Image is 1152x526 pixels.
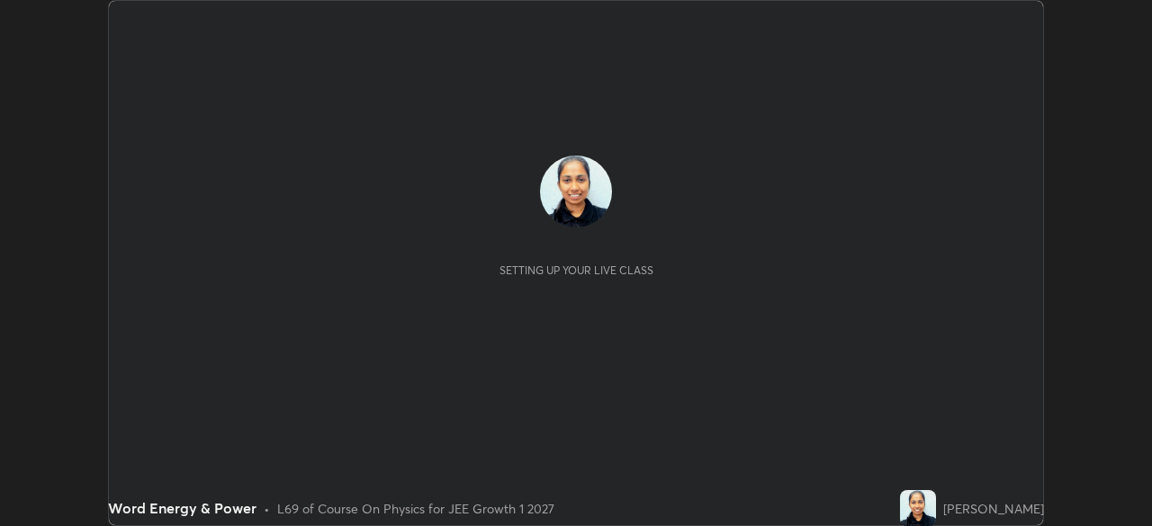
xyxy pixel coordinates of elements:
[277,499,554,518] div: L69 of Course On Physics for JEE Growth 1 2027
[540,156,612,227] img: 515b3ccb7c094b98a4c123f1fd1a1405.jpg
[264,499,270,518] div: •
[900,490,936,526] img: 515b3ccb7c094b98a4c123f1fd1a1405.jpg
[943,499,1044,518] div: [PERSON_NAME]
[108,497,256,519] div: Word Energy & Power
[499,263,653,277] div: Setting up your live class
